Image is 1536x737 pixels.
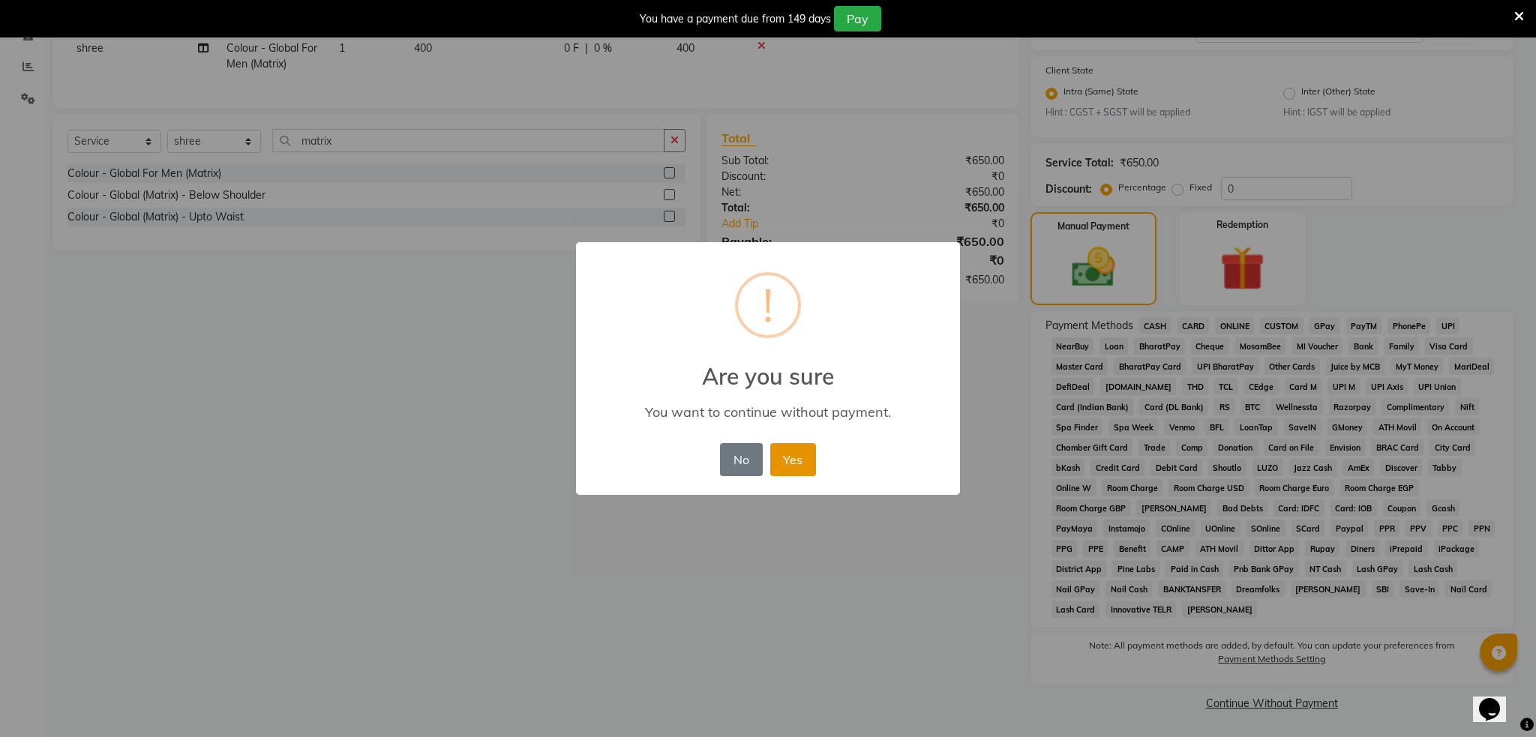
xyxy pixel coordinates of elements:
div: You have a payment due from 149 days [640,11,831,27]
h2: Are you sure [576,345,960,390]
button: Pay [834,6,881,31]
button: No [720,443,762,476]
button: Yes [770,443,816,476]
div: You want to continue without payment. [598,403,938,421]
div: ! [763,275,773,335]
iframe: chat widget [1473,677,1521,722]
